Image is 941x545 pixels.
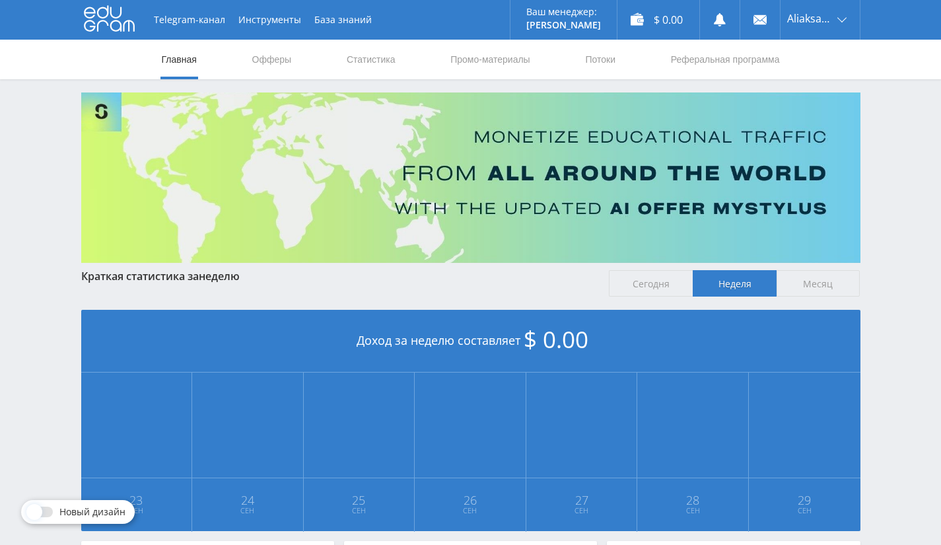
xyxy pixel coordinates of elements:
[693,270,777,297] span: Неделя
[415,505,525,516] span: Сен
[749,495,860,505] span: 29
[524,324,588,355] span: $ 0.00
[199,269,240,283] span: неделю
[304,495,414,505] span: 25
[59,507,125,517] span: Новый дизайн
[415,495,525,505] span: 26
[449,40,531,79] a: Промо-материалы
[82,505,192,516] span: Сен
[81,310,860,373] div: Доход за неделю составляет
[749,505,860,516] span: Сен
[638,495,748,505] span: 28
[526,20,601,30] p: [PERSON_NAME]
[526,7,601,17] p: Ваш менеджер:
[584,40,617,79] a: Потоки
[251,40,293,79] a: Офферы
[193,505,302,516] span: Сен
[527,505,637,516] span: Сен
[787,13,833,24] span: Aliaksandr
[345,40,397,79] a: Статистика
[81,92,860,263] img: Banner
[160,40,198,79] a: Главная
[81,270,596,282] div: Краткая статистика за
[527,495,637,505] span: 27
[670,40,781,79] a: Реферальная программа
[193,495,302,505] span: 24
[609,270,693,297] span: Сегодня
[304,505,414,516] span: Сен
[638,505,748,516] span: Сен
[82,495,192,505] span: 23
[777,270,860,297] span: Месяц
